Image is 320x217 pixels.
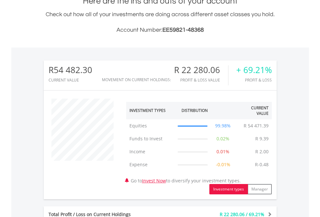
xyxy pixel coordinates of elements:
td: Expense [126,158,175,171]
div: Profit & Loss [236,78,272,82]
td: Income [126,145,175,158]
a: Invest Now [142,178,166,184]
div: Go to to diversify your investment types. [121,95,277,194]
th: Current Value [235,102,272,119]
td: 0.02% [211,132,235,145]
td: 99.98% [211,119,235,132]
div: Movement on Current Holdings: [102,78,171,82]
div: Check out how all of your investments are doing across different asset classes you hold. [44,10,277,35]
div: + 69.21% [236,65,272,75]
td: R 2.00 [252,145,272,158]
div: Profit & Loss Value [174,78,228,82]
td: Funds to Invest [126,132,175,145]
td: -0.01% [211,158,235,171]
button: Investment types [209,184,248,194]
th: Investment Types [126,102,175,119]
td: Equities [126,119,175,132]
div: Distribution [182,108,208,113]
span: EE59821-48368 [162,27,204,33]
div: R 22 280.06 [174,65,228,75]
div: R54 482.30 [49,65,92,75]
td: R 54 471.39 [240,119,272,132]
button: Manager [248,184,272,194]
td: R 9.39 [252,132,272,145]
h3: Account Number: [44,26,277,35]
td: R-0.48 [252,158,272,171]
td: 0.01% [211,145,235,158]
div: CURRENT VALUE [49,78,92,82]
